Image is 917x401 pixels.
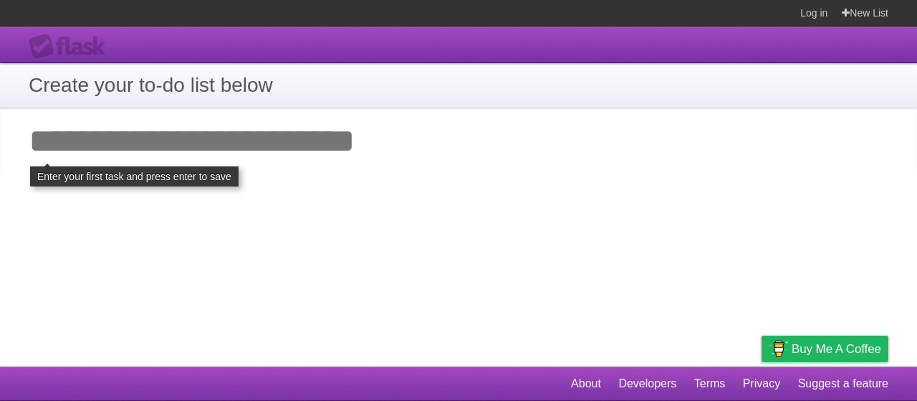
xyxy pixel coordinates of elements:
span: Buy me a coffee [792,336,881,362]
a: About [571,370,601,397]
a: Terms [694,370,726,397]
a: Developers [618,370,676,397]
a: Suggest a feature [798,370,888,397]
div: Flask [29,34,115,60]
a: Privacy [743,370,780,397]
h1: Create your to-do list below [29,70,888,100]
img: Buy me a coffee [769,336,788,361]
a: Buy me a coffee [762,336,888,362]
